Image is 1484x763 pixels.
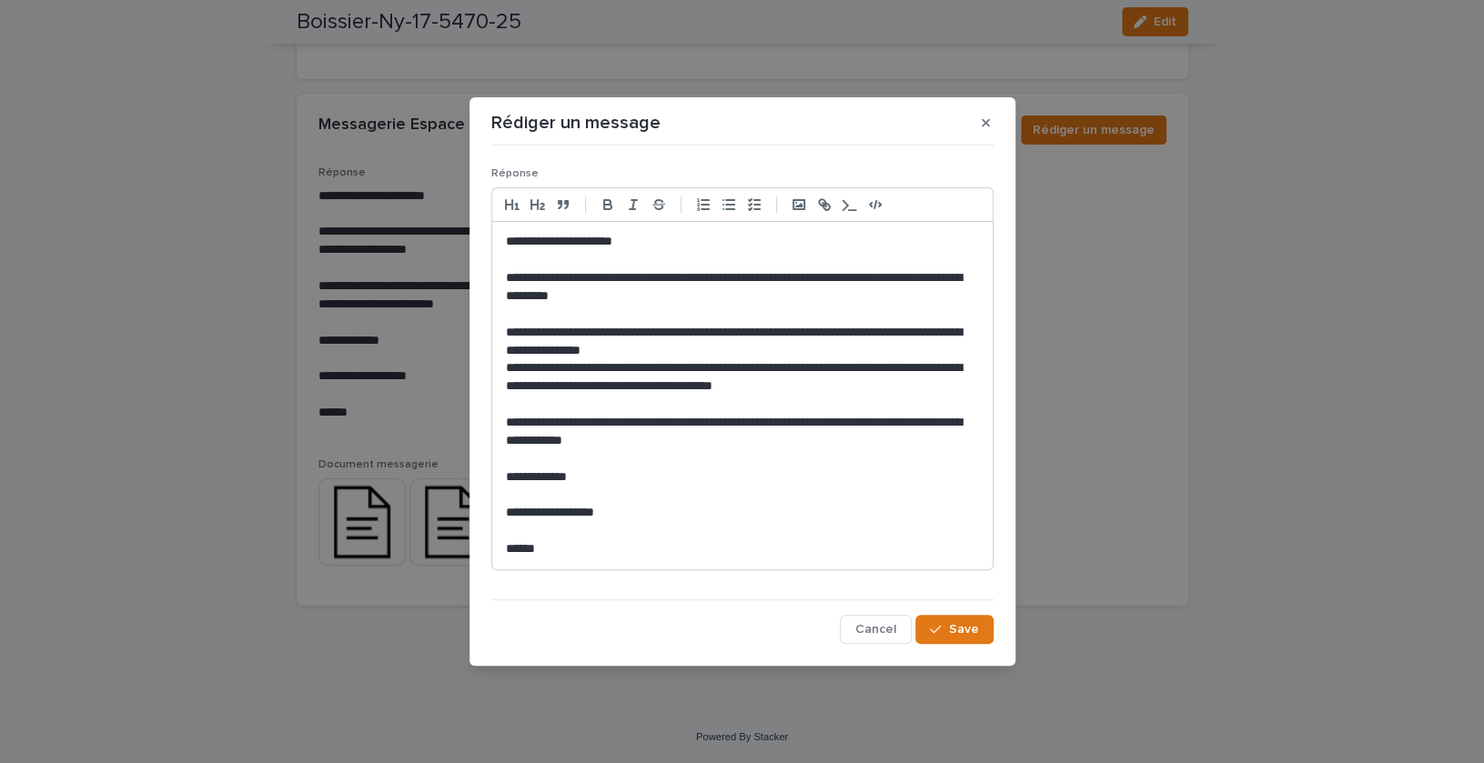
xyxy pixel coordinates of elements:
[491,112,661,134] p: Rédiger un message
[491,168,539,179] span: Réponse
[915,615,993,644] button: Save
[840,615,912,644] button: Cancel
[949,623,979,636] span: Save
[855,623,896,636] span: Cancel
